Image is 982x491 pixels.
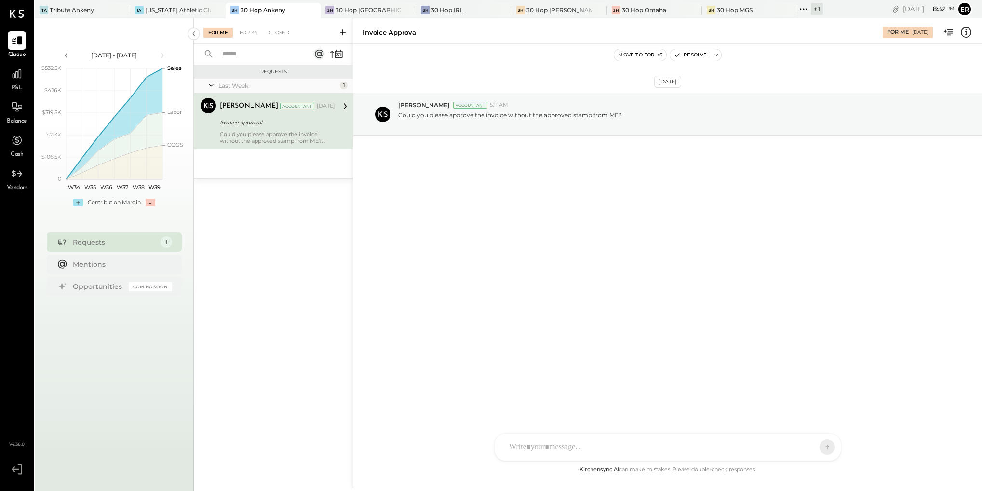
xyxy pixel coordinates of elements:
[220,118,332,127] div: Invoice approval
[12,84,23,93] span: P&L
[340,82,348,89] div: 1
[622,6,666,14] div: 30 Hop Omaha
[490,101,508,109] span: 5:11 AM
[88,199,141,206] div: Contribution Margin
[218,82,337,90] div: Last Week
[431,6,463,14] div: 30 Hop IRL
[167,109,182,115] text: Labor
[903,4,955,14] div: [DATE]
[526,6,592,14] div: 30 Hop [PERSON_NAME] Summit
[203,28,233,38] div: For Me
[264,28,294,38] div: Closed
[44,87,61,94] text: $426K
[398,111,622,127] p: Could you please approve the invoice without the approved stamp from ME?
[73,259,167,269] div: Mentions
[129,282,172,291] div: Coming Soon
[612,6,620,14] div: 3H
[0,164,33,192] a: Vendors
[220,131,335,144] div: Could you please approve the invoice without the approved stamp from ME?
[363,28,418,37] div: Invoice approval
[146,199,155,206] div: -
[912,29,928,36] div: [DATE]
[11,150,23,159] span: Cash
[0,65,33,93] a: P&L
[50,6,94,14] div: Tribute Ankeny
[84,184,96,191] text: W35
[145,6,211,14] div: [US_STATE] Athletic Club
[7,117,27,126] span: Balance
[73,199,83,206] div: +
[280,103,314,109] div: Accountant
[230,6,239,14] div: 3H
[957,1,972,17] button: Er
[116,184,128,191] text: W37
[68,184,81,191] text: W34
[41,65,61,71] text: $532.5K
[811,3,823,15] div: + 1
[0,31,33,59] a: Queue
[516,6,525,14] div: 3H
[58,176,61,182] text: 0
[73,282,124,291] div: Opportunities
[42,109,61,116] text: $319.5K
[100,184,112,191] text: W36
[0,98,33,126] a: Balance
[654,76,681,88] div: [DATE]
[148,184,160,191] text: W39
[887,28,909,36] div: For Me
[891,4,901,14] div: copy link
[325,6,334,14] div: 3H
[317,102,335,110] div: [DATE]
[717,6,753,14] div: 30 Hop MGS
[167,141,183,148] text: COGS
[8,51,26,59] span: Queue
[614,49,666,61] button: Move to for ks
[132,184,144,191] text: W38
[398,101,449,109] span: [PERSON_NAME]
[73,51,155,59] div: [DATE] - [DATE]
[199,68,348,75] div: Requests
[167,65,182,71] text: Sales
[73,237,156,247] div: Requests
[707,6,715,14] div: 3H
[135,6,144,14] div: IA
[161,236,172,248] div: 1
[220,101,278,111] div: [PERSON_NAME]
[421,6,430,14] div: 3H
[46,131,61,138] text: $213K
[670,49,711,61] button: Resolve
[40,6,48,14] div: TA
[0,131,33,159] a: Cash
[7,184,27,192] span: Vendors
[453,102,487,109] div: Accountant
[336,6,402,14] div: 30 Hop [GEOGRAPHIC_DATA]
[241,6,285,14] div: 30 Hop Ankeny
[235,28,262,38] div: For KS
[41,153,61,160] text: $106.5K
